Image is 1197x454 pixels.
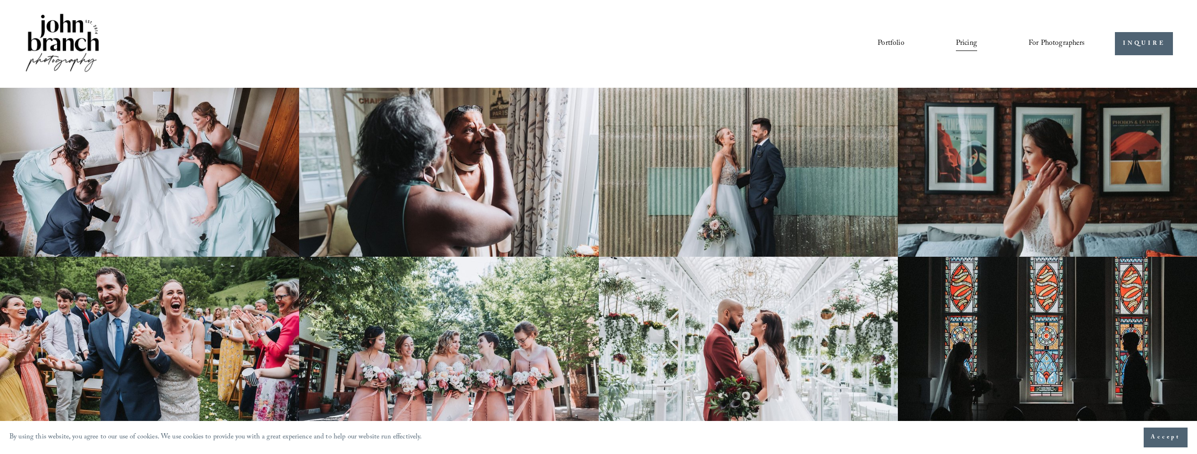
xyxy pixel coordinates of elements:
a: folder dropdown [1029,36,1085,52]
img: Bride and groom standing in an elegant greenhouse with chandeliers and lush greenery. [599,257,898,426]
img: Bride adjusting earring in front of framed posters on a brick wall. [898,88,1197,257]
img: A bride and four bridesmaids in pink dresses, holding bouquets with pink and white flowers, smili... [299,257,598,426]
a: Pricing [956,36,977,52]
span: Accept [1151,433,1180,442]
img: Silhouettes of a bride and groom facing each other in a church, with colorful stained glass windo... [898,257,1197,426]
img: Woman applying makeup to another woman near a window with floral curtains and autumn flowers. [299,88,598,257]
img: John Branch IV Photography [24,12,100,76]
p: By using this website, you agree to our use of cookies. We use cookies to provide you with a grea... [9,431,422,445]
button: Accept [1144,428,1188,447]
a: Portfolio [878,36,904,52]
img: A bride and groom standing together, laughing, with the bride holding a bouquet in front of a cor... [599,88,898,257]
a: INQUIRE [1115,32,1173,55]
span: For Photographers [1029,36,1085,51]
